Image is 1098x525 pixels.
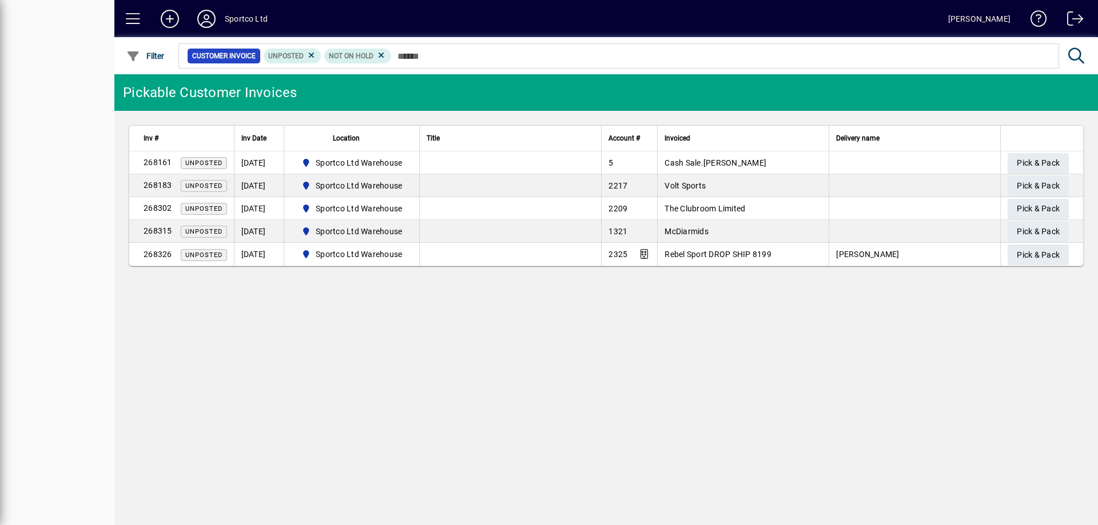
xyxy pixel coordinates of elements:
div: Account # [608,132,650,145]
span: Sportco Ltd Warehouse [297,202,407,215]
span: Sportco Ltd Warehouse [316,180,402,191]
span: Pick & Pack [1017,177,1060,195]
span: Unposted [185,228,222,235]
a: Knowledge Base [1022,2,1047,39]
span: 268161 [144,158,172,167]
td: [DATE] [234,174,284,197]
span: Sportco Ltd Warehouse [316,157,402,169]
div: [PERSON_NAME] [948,10,1011,28]
mat-chip: Customer Invoice Status: Unposted [264,49,321,63]
span: Cash Sale.[PERSON_NAME] [665,158,766,167]
td: [DATE] [234,243,284,266]
span: Sportco Ltd Warehouse [297,225,407,238]
span: Account # [608,132,640,145]
span: Filter [126,51,165,61]
span: Sportco Ltd Warehouse [297,247,407,261]
td: [DATE] [234,220,284,243]
span: 268315 [144,226,172,235]
div: Delivery name [836,132,993,145]
span: Sportco Ltd Warehouse [316,203,402,214]
span: The Clubroom Limited [665,204,745,213]
span: 268326 [144,250,172,259]
span: 1321 [608,227,627,236]
span: 2209 [608,204,627,213]
div: Title [427,132,594,145]
button: Pick & Pack [1008,176,1069,197]
button: Add [152,9,188,29]
button: Pick & Pack [1008,245,1069,265]
button: Pick & Pack [1008,222,1069,242]
a: Logout [1059,2,1084,39]
div: Invoiced [665,132,822,145]
span: [PERSON_NAME] [836,250,899,259]
div: Location [291,132,413,145]
span: Sportco Ltd Warehouse [297,179,407,193]
span: Invoiced [665,132,690,145]
span: 2217 [608,181,627,190]
td: [DATE] [234,151,284,174]
span: Pick & Pack [1017,246,1060,264]
span: Sportco Ltd Warehouse [316,226,402,237]
span: Pick & Pack [1017,199,1060,218]
span: 268302 [144,203,172,213]
span: Unposted [185,205,222,213]
span: Pick & Pack [1017,222,1060,241]
div: Pickable Customer Invoices [123,83,297,102]
span: Delivery name [836,132,880,145]
span: Unposted [268,52,304,60]
td: [DATE] [234,197,284,220]
mat-chip: Hold Status: Not On Hold [324,49,391,63]
div: Inv Date [241,132,277,145]
span: 5 [608,158,613,167]
span: Customer Invoice [192,50,256,62]
div: Sportco Ltd [225,10,268,28]
button: Filter [124,46,168,66]
span: Inv # [144,132,158,145]
span: Unposted [185,182,222,190]
span: Volt Sports [665,181,706,190]
span: Not On Hold [329,52,373,60]
span: 2325 [608,250,627,259]
div: Inv # [144,132,227,145]
span: 268183 [144,181,172,190]
span: Inv Date [241,132,266,145]
span: Unposted [185,159,222,167]
span: Location [333,132,360,145]
button: Pick & Pack [1008,153,1069,174]
button: Pick & Pack [1008,199,1069,219]
span: Sportco Ltd Warehouse [297,156,407,170]
span: Sportco Ltd Warehouse [316,249,402,260]
span: Pick & Pack [1017,154,1060,173]
span: Title [427,132,440,145]
span: McDiarmids [665,227,709,236]
span: Unposted [185,251,222,259]
button: Profile [188,9,225,29]
span: Rebel Sport DROP SHIP 8199 [665,250,771,259]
